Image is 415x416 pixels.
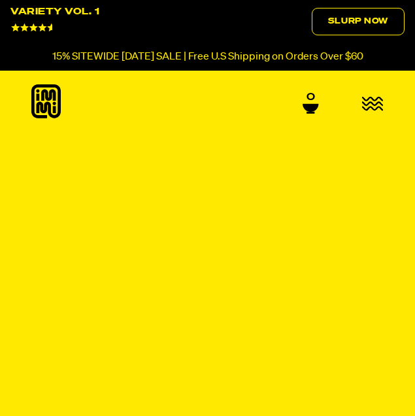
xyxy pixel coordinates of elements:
[303,92,319,114] a: 0
[10,8,99,16] div: Variety Vol. 1
[52,51,363,63] p: 15% SITEWIDE [DATE] SALE | Free U.S Shipping on Orders Over $60
[61,24,110,32] span: 4643 Reviews
[312,8,405,35] a: Slurp Now
[307,92,315,103] span: 0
